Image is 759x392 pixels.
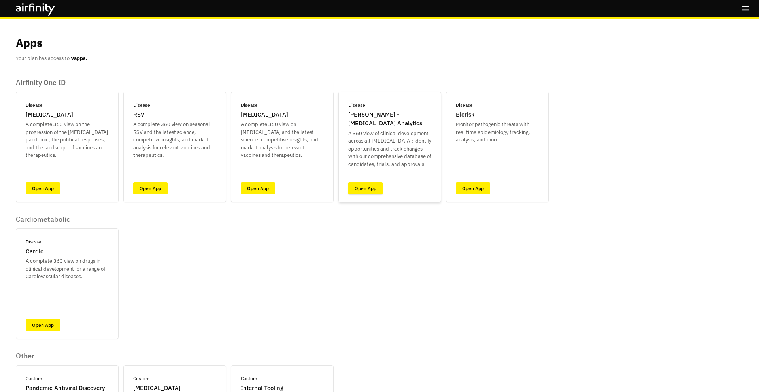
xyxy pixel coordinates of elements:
p: Biorisk [456,110,474,119]
p: [MEDICAL_DATA] [241,110,288,119]
p: Custom [26,375,42,382]
p: Apps [16,35,42,51]
a: Open App [26,182,60,194]
p: Cardiometabolic [16,215,119,224]
a: Open App [133,182,168,194]
b: 9 apps. [71,55,87,62]
p: Disease [348,102,365,109]
p: Cardio [26,247,43,256]
p: Monitor pathogenic threats with real time epidemiology tracking, analysis, and more. [456,121,539,144]
p: A complete 360 view on [MEDICAL_DATA] and the latest science, competitive insights, and market an... [241,121,324,159]
p: Your plan has access to [16,55,87,62]
p: A complete 360 view on drugs in clinical development for a range of Cardiovascular diseases. [26,257,109,281]
p: Other [16,352,334,360]
p: [MEDICAL_DATA] [26,110,73,119]
p: Airfinity One ID [16,78,549,87]
p: RSV [133,110,144,119]
p: A 360 view of clinical development across all [MEDICAL_DATA]; identify opportunities and track ch... [348,130,431,168]
a: Open App [26,319,60,331]
a: Open App [241,182,275,194]
p: A complete 360 view on the progression of the [MEDICAL_DATA] pandemic, the political responses, a... [26,121,109,159]
p: A complete 360 view on seasonal RSV and the latest science, competitive insights, and market anal... [133,121,216,159]
p: [PERSON_NAME] - [MEDICAL_DATA] Analytics [348,110,431,128]
p: Disease [26,238,43,245]
p: Disease [133,102,150,109]
p: Disease [26,102,43,109]
p: Custom [133,375,149,382]
a: Open App [348,182,383,194]
p: Disease [456,102,473,109]
a: Open App [456,182,490,194]
p: Disease [241,102,258,109]
p: Custom [241,375,257,382]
